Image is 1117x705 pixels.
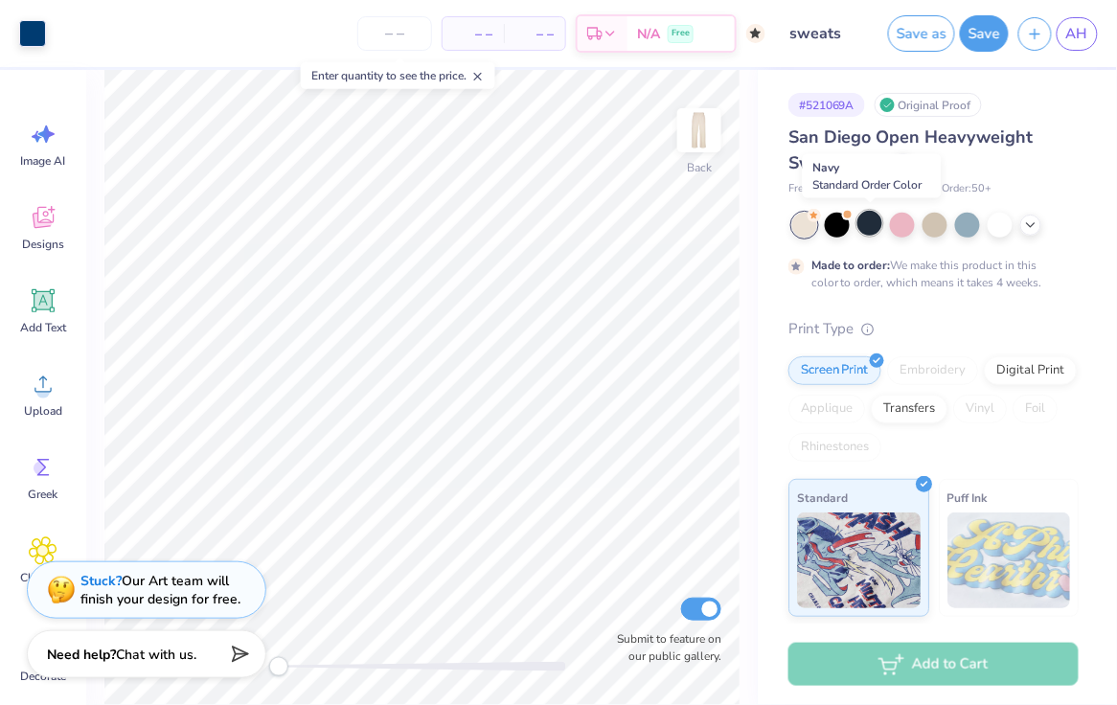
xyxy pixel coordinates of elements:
span: San Diego Open Heavyweight Sweatpants [788,125,1034,174]
div: Applique [788,395,865,423]
span: Greek [29,487,58,502]
img: Back [680,111,718,149]
div: Back [687,159,712,176]
div: Transfers [871,395,947,423]
input: Untitled Design [775,14,869,53]
div: Accessibility label [269,657,288,676]
strong: Made to order: [811,258,891,273]
span: – – [515,24,554,44]
span: Clipart & logos [11,570,75,601]
span: AH [1066,23,1088,45]
div: # 521069A [788,93,865,117]
label: Submit to feature on our public gallery. [606,630,721,665]
span: – – [454,24,492,44]
div: Original Proof [875,93,982,117]
div: Screen Print [788,356,881,385]
div: Digital Print [984,356,1077,385]
div: Navy [803,154,942,198]
span: Decorate [20,669,66,684]
img: Standard [797,512,921,608]
span: Image AI [21,153,66,169]
div: Foil [1013,395,1058,423]
input: – – [357,16,432,51]
div: Print Type [788,318,1079,340]
span: Standard [797,488,848,508]
span: Add Text [20,320,66,335]
div: Rhinestones [788,433,881,462]
div: We make this product in this color to order, which means it takes 4 weeks. [811,257,1047,291]
img: Puff Ink [947,512,1071,608]
span: Designs [22,237,64,252]
div: Our Art team will finish your design for free. [80,572,240,608]
strong: Need help? [47,646,116,664]
span: Chat with us. [116,646,196,664]
span: Upload [24,403,62,419]
span: Standard Order Color [813,177,923,193]
div: Vinyl [953,395,1007,423]
strong: Stuck? [80,572,122,590]
a: AH [1057,17,1098,51]
div: Embroidery [887,356,978,385]
span: Free [672,27,690,40]
span: Puff Ink [947,488,988,508]
button: Save [960,15,1009,52]
button: Save as [888,15,955,52]
span: Fresh Prints [788,181,845,197]
span: N/A [637,24,660,44]
div: Enter quantity to see the price. [301,62,495,89]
